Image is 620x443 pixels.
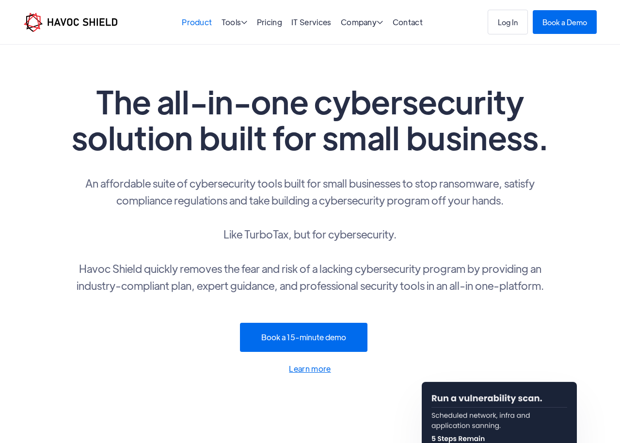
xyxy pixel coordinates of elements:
[291,17,332,27] a: IT Services
[68,83,553,155] h1: The all-in-one cybersecurity solution built for small business.
[24,13,117,32] img: Havoc Shield logo
[533,10,597,34] a: Book a Demo
[488,10,528,34] a: Log In
[257,17,282,27] a: Pricing
[182,17,212,27] a: Product
[222,18,248,28] div: Tools
[393,17,423,27] a: Contact
[222,18,248,28] div: Tools
[24,13,117,32] a: home
[341,18,383,28] div: Company
[454,338,620,443] iframe: Chat Widget
[241,18,247,26] span: 
[68,362,553,376] a: Learn more
[240,323,367,352] a: Book a 15-minute demo
[341,18,383,28] div: Company
[68,174,553,294] p: An affordable suite of cybersecurity tools built for small businesses to stop ransomware, satisfy...
[377,18,383,26] span: 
